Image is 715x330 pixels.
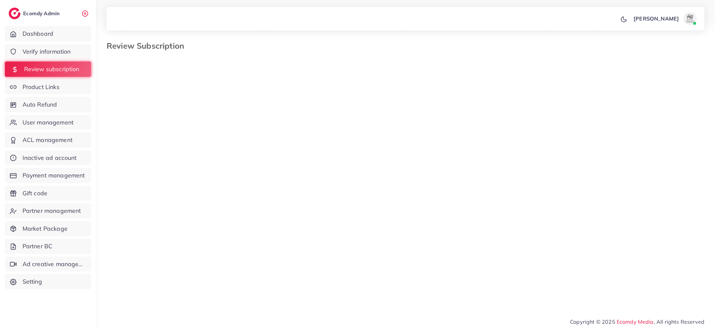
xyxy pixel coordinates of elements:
a: Market Package [5,221,91,236]
a: Partner management [5,203,91,218]
a: Review subscription [5,62,91,77]
img: logo [9,8,21,19]
span: Auto Refund [23,100,57,109]
span: Partner BC [23,242,53,251]
a: Payment management [5,168,91,183]
a: Ecomdy Media [617,318,654,325]
a: Auto Refund [5,97,91,112]
a: Setting [5,274,91,289]
span: Payment management [23,171,85,180]
a: Ad creative management [5,257,91,272]
a: Inactive ad account [5,150,91,165]
a: Verify information [5,44,91,59]
span: Review subscription [24,65,79,73]
a: Partner BC [5,239,91,254]
a: Dashboard [5,26,91,41]
span: Partner management [23,207,81,215]
span: Market Package [23,224,68,233]
span: Product Links [23,83,60,91]
img: avatar [683,12,696,25]
span: ACL management [23,136,72,144]
a: Product Links [5,79,91,95]
span: Copyright © 2025 [570,318,704,326]
a: [PERSON_NAME]avatar [630,12,699,25]
a: User management [5,115,91,130]
h2: Ecomdy Admin [23,10,61,17]
a: ACL management [5,132,91,148]
a: logoEcomdy Admin [9,8,61,19]
a: Gift code [5,186,91,201]
span: Dashboard [23,29,53,38]
span: Inactive ad account [23,154,77,162]
p: [PERSON_NAME] [634,15,679,23]
span: Setting [23,277,42,286]
span: , All rights Reserved [654,318,704,326]
h3: Review Subscription [107,41,189,51]
span: Verify information [23,47,71,56]
span: Ad creative management [23,260,86,268]
span: User management [23,118,73,127]
span: Gift code [23,189,47,198]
